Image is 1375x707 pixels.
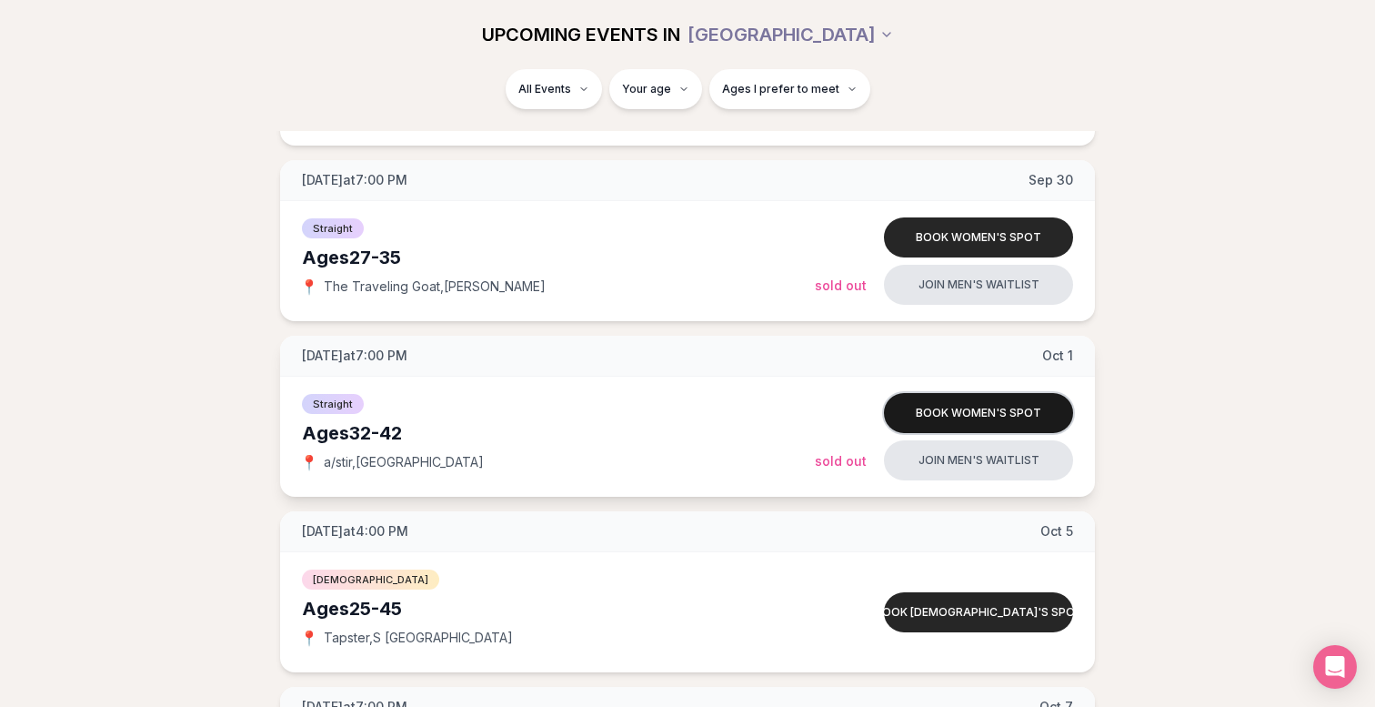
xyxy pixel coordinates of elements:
button: Book [DEMOGRAPHIC_DATA]'s spot [884,592,1073,632]
span: Straight [302,218,364,238]
span: [DATE] at 7:00 PM [302,347,407,365]
span: Ages I prefer to meet [722,82,839,96]
span: Straight [302,394,364,414]
span: 📍 [302,279,316,294]
button: Ages I prefer to meet [709,69,870,109]
button: Book women's spot [884,217,1073,258]
span: Sold Out [815,453,867,469]
div: Ages 25-45 [302,596,815,621]
button: [GEOGRAPHIC_DATA] [687,15,894,55]
span: a/stir , [GEOGRAPHIC_DATA] [324,453,484,471]
button: Your age [609,69,702,109]
button: Book women's spot [884,393,1073,433]
div: Ages 32-42 [302,420,815,446]
span: Sold Out [815,278,867,293]
span: Tapster , S [GEOGRAPHIC_DATA] [324,629,513,647]
span: [DATE] at 4:00 PM [302,522,408,540]
span: All Events [518,82,571,96]
span: UPCOMING EVENTS IN [482,22,680,47]
span: 📍 [302,455,316,470]
div: Open Intercom Messenger [1313,645,1357,689]
button: All Events [506,69,602,109]
div: Ages 27-35 [302,245,815,270]
span: 📍 [302,631,316,645]
span: Oct 5 [1040,522,1073,540]
span: Your age [622,82,671,96]
span: The Traveling Goat , [PERSON_NAME] [324,278,546,296]
span: Oct 1 [1042,347,1073,365]
span: [DATE] at 7:00 PM [302,171,407,189]
span: [DEMOGRAPHIC_DATA] [302,570,439,590]
button: Join men's waitlist [884,440,1073,480]
span: Sep 30 [1029,171,1073,189]
button: Join men's waitlist [884,265,1073,305]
